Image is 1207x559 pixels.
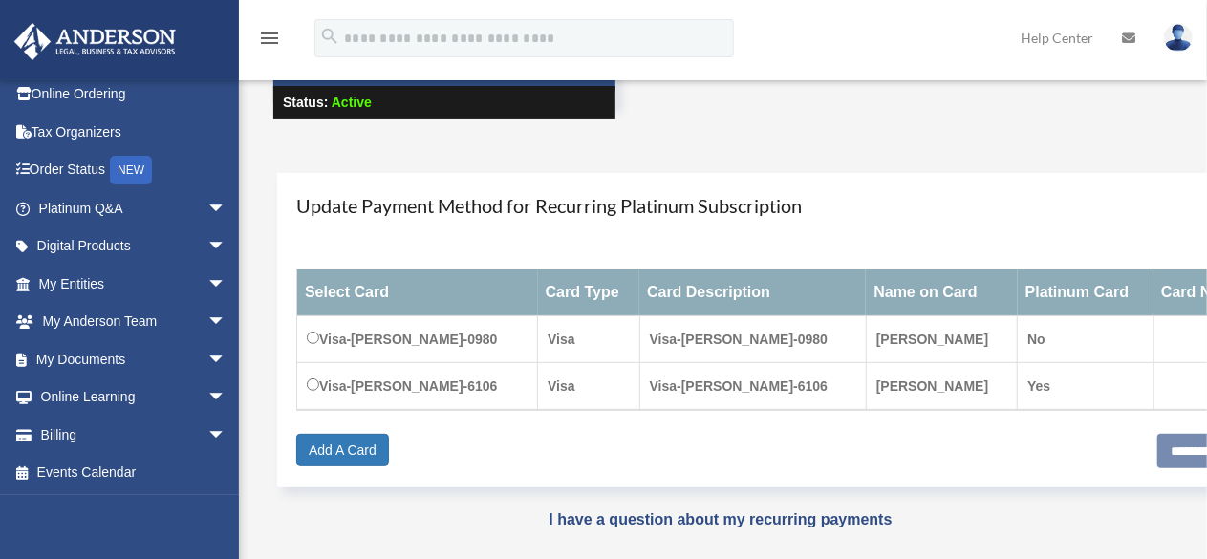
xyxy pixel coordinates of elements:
[538,363,639,411] td: Visa
[207,189,246,228] span: arrow_drop_down
[866,363,1017,411] td: [PERSON_NAME]
[319,26,340,47] i: search
[258,33,281,50] a: menu
[13,454,255,492] a: Events Calendar
[207,265,246,304] span: arrow_drop_down
[1018,316,1153,363] td: No
[207,378,246,418] span: arrow_drop_down
[639,269,866,316] th: Card Description
[13,75,255,114] a: Online Ordering
[538,316,639,363] td: Visa
[13,265,255,303] a: My Entitiesarrow_drop_down
[207,340,246,379] span: arrow_drop_down
[297,363,538,411] td: Visa-[PERSON_NAME]-6106
[549,511,892,527] a: I have a question about my recurring payments
[639,316,866,363] td: Visa-[PERSON_NAME]-0980
[13,113,255,151] a: Tax Organizers
[1018,363,1153,411] td: Yes
[9,23,182,60] img: Anderson Advisors Platinum Portal
[297,316,538,363] td: Visa-[PERSON_NAME]-0980
[13,340,255,378] a: My Documentsarrow_drop_down
[258,27,281,50] i: menu
[1018,269,1153,316] th: Platinum Card
[13,227,255,266] a: Digital Productsarrow_drop_down
[13,416,255,454] a: Billingarrow_drop_down
[296,434,389,466] a: Add A Card
[207,227,246,267] span: arrow_drop_down
[639,363,866,411] td: Visa-[PERSON_NAME]-6106
[866,316,1017,363] td: [PERSON_NAME]
[110,156,152,184] div: NEW
[13,151,255,190] a: Order StatusNEW
[332,95,372,110] span: Active
[13,378,255,417] a: Online Learningarrow_drop_down
[13,189,255,227] a: Platinum Q&Aarrow_drop_down
[866,269,1017,316] th: Name on Card
[13,303,255,341] a: My Anderson Teamarrow_drop_down
[207,303,246,342] span: arrow_drop_down
[297,269,538,316] th: Select Card
[283,95,328,110] strong: Status:
[207,416,246,455] span: arrow_drop_down
[538,269,639,316] th: Card Type
[1164,24,1193,52] img: User Pic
